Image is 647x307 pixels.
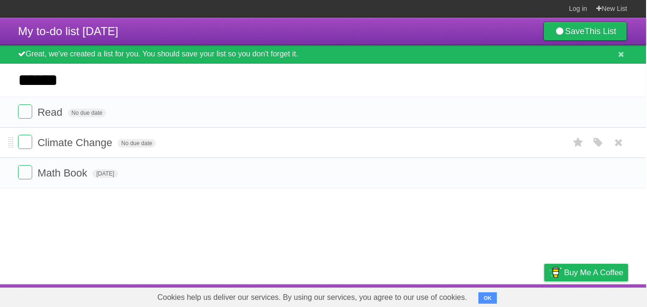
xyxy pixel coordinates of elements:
span: No due date [117,139,156,148]
span: Cookies help us deliver our services. By using our services, you agree to our use of cookies. [148,288,476,307]
span: Buy me a coffee [564,264,623,281]
span: Math Book [37,167,90,179]
button: OK [478,292,497,304]
b: This List [584,27,616,36]
label: Done [18,135,32,149]
label: Done [18,165,32,179]
span: [DATE] [92,169,118,178]
span: My to-do list [DATE] [18,25,118,37]
span: Read [37,106,65,118]
img: Buy me a coffee [549,264,562,280]
a: Buy me a coffee [544,264,628,281]
a: Developers [449,287,487,305]
a: About [417,287,437,305]
a: SaveThis List [543,22,627,41]
span: Climate Change [37,137,115,149]
span: No due date [68,109,106,117]
a: Privacy [531,287,556,305]
label: Star task [569,135,587,150]
a: Suggest a feature [567,287,627,305]
a: Terms [499,287,520,305]
label: Done [18,104,32,119]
